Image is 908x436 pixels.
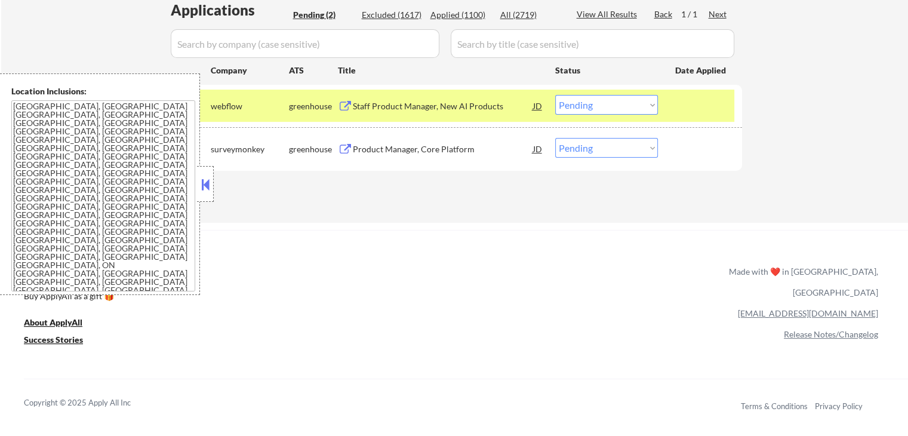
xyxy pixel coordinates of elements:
a: Refer & earn free applications 👯‍♀️ [24,278,479,290]
div: Copyright © 2025 Apply All Inc [24,397,161,409]
div: 1 / 1 [681,8,709,20]
div: JD [532,138,544,159]
div: Applied (1100) [430,9,490,21]
div: Made with ❤️ in [GEOGRAPHIC_DATA], [GEOGRAPHIC_DATA] [724,261,878,303]
a: Privacy Policy [815,401,863,411]
a: About ApplyAll [24,317,99,331]
div: Back [654,8,673,20]
div: Location Inclusions: [11,85,195,97]
div: JD [532,95,544,116]
a: Success Stories [24,334,99,349]
input: Search by company (case sensitive) [171,29,439,58]
div: Pending (2) [293,9,353,21]
u: Success Stories [24,334,83,345]
a: Buy ApplyAll as a gift 🎁 [24,290,143,305]
input: Search by title (case sensitive) [451,29,734,58]
div: Applications [171,3,289,17]
a: Release Notes/Changelog [784,329,878,339]
div: ATS [289,65,338,76]
div: Company [211,65,289,76]
div: greenhouse [289,100,338,112]
div: Staff Product Manager, New AI Products [353,100,533,112]
div: webflow [211,100,289,112]
div: Product Manager, Core Platform [353,143,533,155]
div: surveymonkey [211,143,289,155]
u: About ApplyAll [24,317,82,327]
div: Next [709,8,728,20]
div: View All Results [577,8,641,20]
div: greenhouse [289,143,338,155]
a: Terms & Conditions [741,401,808,411]
div: Title [338,65,544,76]
div: Date Applied [675,65,728,76]
div: Excluded (1617) [362,9,421,21]
a: [EMAIL_ADDRESS][DOMAIN_NAME] [738,308,878,318]
div: Buy ApplyAll as a gift 🎁 [24,292,143,300]
div: All (2719) [500,9,560,21]
div: Status [555,59,658,81]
